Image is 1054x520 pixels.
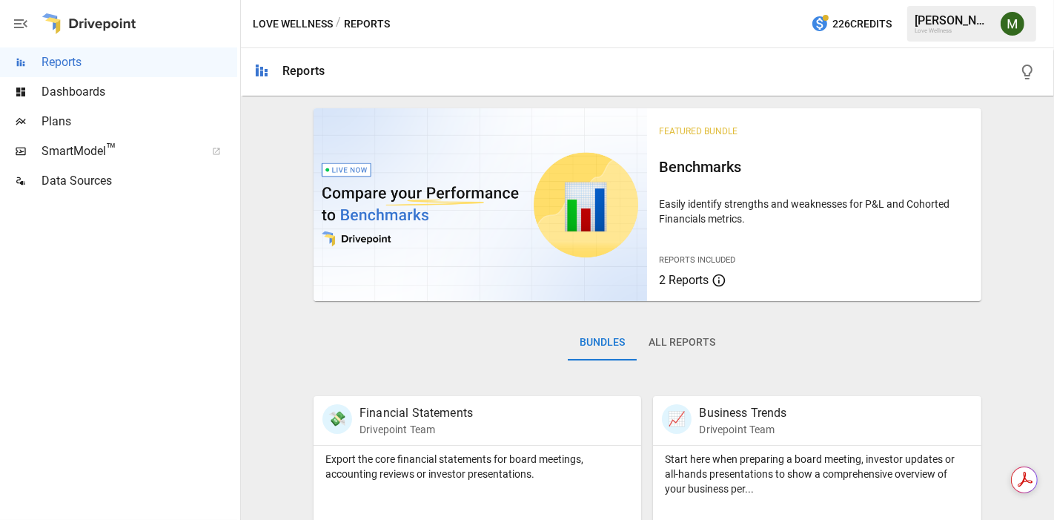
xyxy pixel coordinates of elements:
[637,325,727,361] button: All Reports
[699,404,786,422] p: Business Trends
[359,422,473,437] p: Drivepoint Team
[662,404,692,434] div: 📈
[659,155,969,179] h6: Benchmarks
[659,273,709,287] span: 2 Reports
[336,15,341,33] div: /
[322,404,352,434] div: 💸
[665,452,969,496] p: Start here when preparing a board meeting, investor updates or all-hands presentations to show a ...
[915,13,992,27] div: [PERSON_NAME]
[359,404,473,422] p: Financial Statements
[42,113,237,131] span: Plans
[659,126,738,136] span: Featured Bundle
[568,325,637,361] button: Bundles
[282,64,325,78] div: Reports
[106,140,116,159] span: ™
[659,197,969,226] p: Easily identify strengths and weaknesses for P&L and Cohorted Financials metrics.
[253,15,333,33] button: Love Wellness
[314,108,647,301] img: video thumbnail
[42,172,237,190] span: Data Sources
[659,255,735,265] span: Reports Included
[325,452,629,481] p: Export the core financial statements for board meetings, accounting reviews or investor presentat...
[699,422,786,437] p: Drivepoint Team
[992,3,1033,45] button: Meredith Lacasse
[1001,12,1024,36] img: Meredith Lacasse
[42,53,237,71] span: Reports
[805,10,898,38] button: 226Credits
[915,27,992,34] div: Love Wellness
[42,83,237,101] span: Dashboards
[42,142,196,160] span: SmartModel
[832,15,892,33] span: 226 Credits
